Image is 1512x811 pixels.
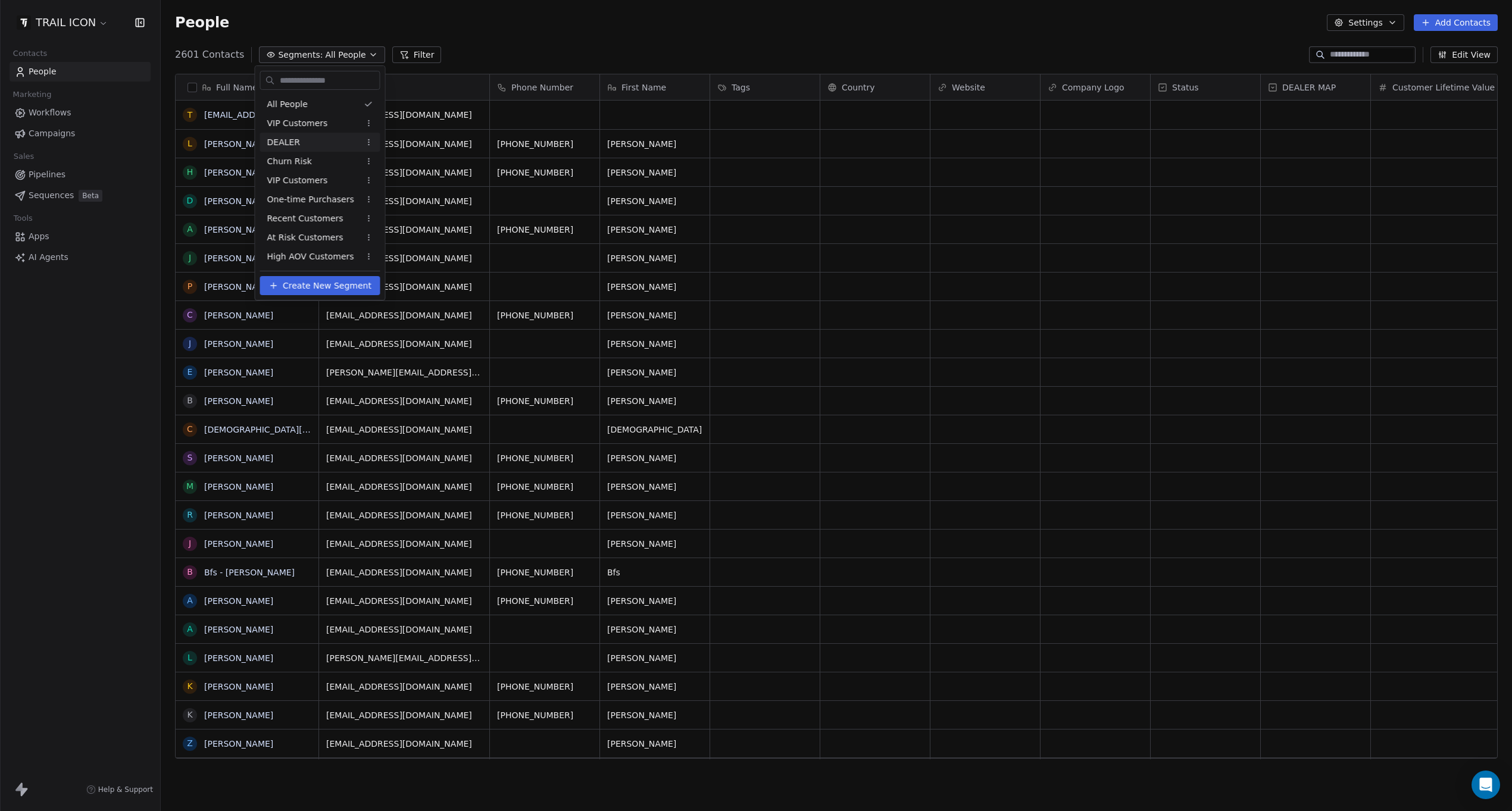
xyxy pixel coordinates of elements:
[267,174,328,187] span: VIP Customers
[267,231,343,244] span: At Risk Customers
[267,98,308,111] span: All People
[267,250,354,263] span: High AOV Customers
[283,280,371,292] span: Create New Segment
[267,117,328,130] span: VIP Customers
[267,212,343,225] span: Recent Customers
[267,155,312,168] span: Churn Risk
[260,95,380,266] div: Suggestions
[267,193,354,206] span: One-time Purchasers
[260,276,380,295] button: Create New Segment
[267,136,301,149] span: DEALER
